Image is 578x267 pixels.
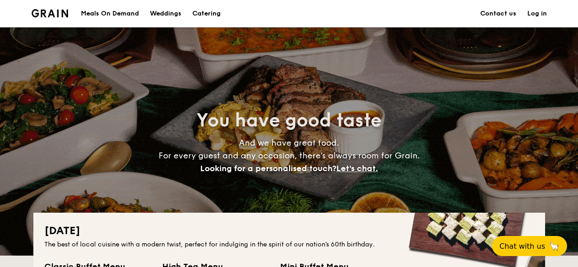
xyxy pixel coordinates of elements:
[32,9,69,17] a: Logotype
[492,236,567,256] button: Chat with us🦙
[32,9,69,17] img: Grain
[44,240,534,249] div: The best of local cuisine with a modern twist, perfect for indulging in the spirit of our nation’...
[499,242,545,251] span: Chat with us
[549,241,560,251] span: 🦙
[336,163,378,173] span: Let's chat.
[44,224,534,238] h2: [DATE]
